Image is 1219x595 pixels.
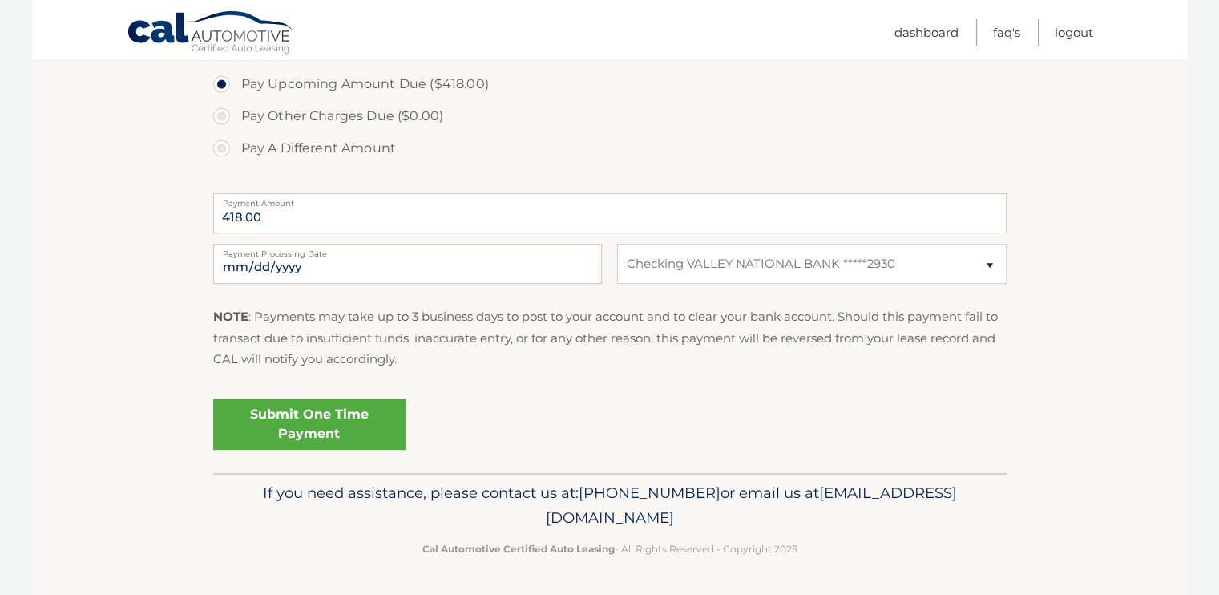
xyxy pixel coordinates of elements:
[993,19,1020,46] a: FAQ's
[213,100,1007,132] label: Pay Other Charges Due ($0.00)
[894,19,959,46] a: Dashboard
[213,244,602,257] label: Payment Processing Date
[213,68,1007,100] label: Pay Upcoming Amount Due ($418.00)
[1055,19,1093,46] a: Logout
[213,309,248,324] strong: NOTE
[579,484,721,502] span: [PHONE_NUMBER]
[213,244,602,284] input: Payment Date
[422,543,615,555] strong: Cal Automotive Certified Auto Leasing
[213,193,1007,206] label: Payment Amount
[213,132,1007,164] label: Pay A Different Amount
[127,10,295,57] a: Cal Automotive
[224,540,996,557] p: - All Rights Reserved - Copyright 2025
[213,306,1007,370] p: : Payments may take up to 3 business days to post to your account and to clear your bank account....
[213,193,1007,233] input: Payment Amount
[224,480,996,532] p: If you need assistance, please contact us at: or email us at
[213,399,406,450] a: Submit One Time Payment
